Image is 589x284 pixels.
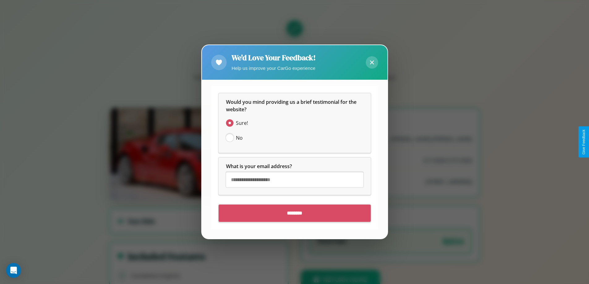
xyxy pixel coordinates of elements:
[232,53,316,63] h2: We'd Love Your Feedback!
[6,263,21,278] div: Open Intercom Messenger
[236,134,243,142] span: No
[236,120,248,127] span: Sure!
[226,99,358,113] span: Would you mind providing us a brief testimonial for the website?
[226,163,292,170] span: What is your email address?
[232,64,316,72] p: Help us improve your CarGo experience
[582,129,586,155] div: Give Feedback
